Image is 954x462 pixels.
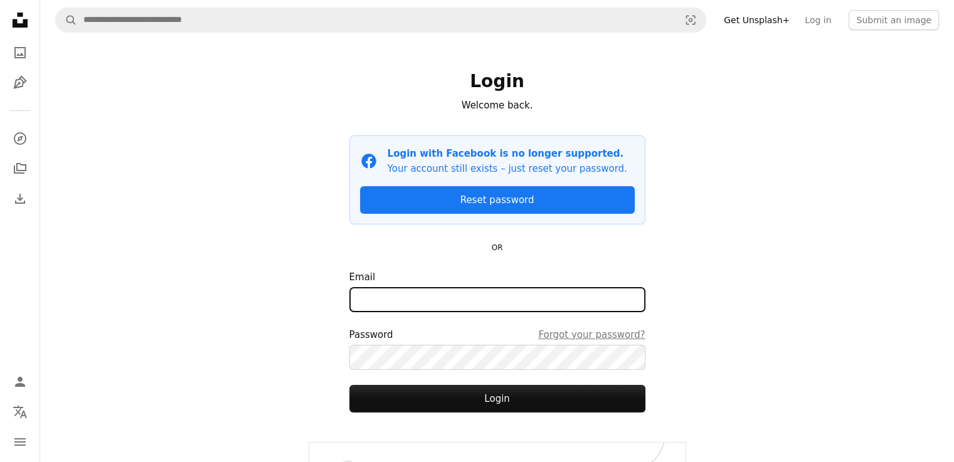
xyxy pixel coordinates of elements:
[388,161,627,176] p: Your account still exists – just reset your password.
[349,270,645,312] label: Email
[8,8,33,35] a: Home — Unsplash
[349,327,645,342] div: Password
[360,186,635,214] a: Reset password
[8,399,33,424] button: Language
[349,385,645,412] button: Login
[56,8,77,32] button: Search Unsplash
[8,40,33,65] a: Photos
[8,70,33,95] a: Illustrations
[716,10,797,30] a: Get Unsplash+
[8,126,33,151] a: Explore
[349,70,645,93] h1: Login
[8,369,33,394] a: Log in / Sign up
[349,287,645,312] input: Email
[8,186,33,211] a: Download History
[349,345,645,370] input: PasswordForgot your password?
[349,98,645,113] p: Welcome back.
[388,146,627,161] p: Login with Facebook is no longer supported.
[538,327,645,342] a: Forgot your password?
[849,10,939,30] button: Submit an image
[55,8,706,33] form: Find visuals sitewide
[492,243,503,252] small: OR
[8,156,33,181] a: Collections
[797,10,839,30] a: Log in
[8,429,33,454] button: Menu
[676,8,706,32] button: Visual search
